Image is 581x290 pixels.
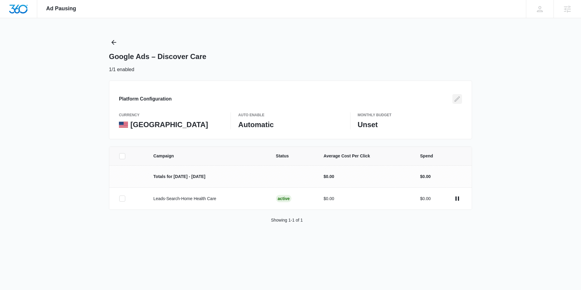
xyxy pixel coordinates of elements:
button: Edit [452,94,462,104]
span: Status [276,153,309,159]
p: Automatic [238,120,343,129]
img: United States [119,122,128,128]
p: Totals for [DATE] - [DATE] [153,173,261,180]
span: Spend [420,153,462,159]
p: 1/1 enabled [109,66,134,73]
button: actions.pause [452,194,462,203]
p: Unset [358,120,462,129]
h1: Google Ads – Discover Care [109,52,206,61]
p: [GEOGRAPHIC_DATA] [130,120,208,129]
p: currency [119,112,223,118]
p: Monthly Budget [358,112,462,118]
p: $0.00 [323,196,405,202]
span: Ad Pausing [46,5,76,12]
p: Leads-Search-Home Health Care [153,196,261,202]
p: $0.00 [323,173,405,180]
span: Campaign [153,153,261,159]
p: $0.00 [420,196,431,202]
div: Active [276,195,292,202]
span: Average Cost Per Click [323,153,405,159]
p: Showing 1-1 of 1 [271,217,303,223]
h3: Platform Configuration [119,95,172,103]
p: $0.00 [420,173,431,180]
button: Back [109,38,119,47]
p: Auto Enable [238,112,343,118]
